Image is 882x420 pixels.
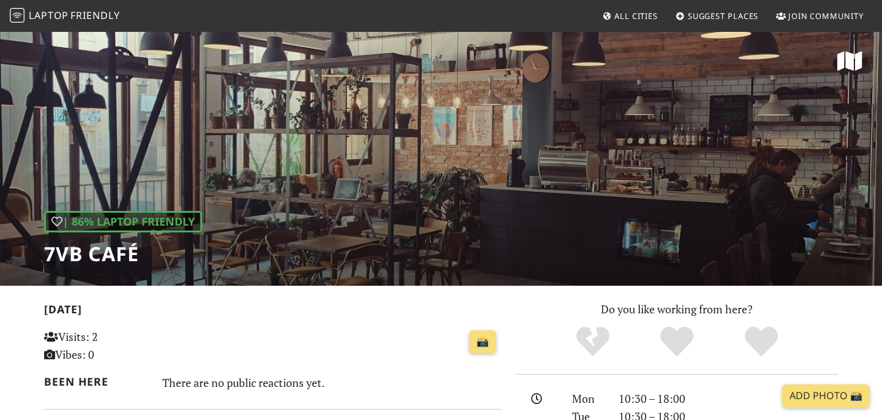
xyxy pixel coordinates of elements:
[551,325,635,359] div: No
[44,328,187,364] p: Visits: 2 Vibes: 0
[29,9,69,22] span: Laptop
[44,303,501,321] h2: [DATE]
[688,10,759,21] span: Suggest Places
[782,384,870,408] a: Add Photo 📸
[771,5,869,27] a: Join Community
[10,6,120,27] a: LaptopFriendly LaptopFriendly
[788,10,864,21] span: Join Community
[70,9,119,22] span: Friendly
[162,373,502,392] div: There are no public reactions yet.
[469,330,496,354] a: 📸
[614,10,658,21] span: All Cities
[44,375,148,388] h2: Been here
[516,300,838,318] p: Do you like working from here?
[597,5,663,27] a: All Cities
[671,5,764,27] a: Suggest Places
[10,8,24,23] img: LaptopFriendly
[44,242,202,265] h1: 7VB Café
[611,390,845,408] div: 10:30 – 18:00
[635,325,719,359] div: Yes
[565,390,611,408] div: Mon
[44,211,202,232] div: | 86% Laptop Friendly
[719,325,804,359] div: Definitely!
